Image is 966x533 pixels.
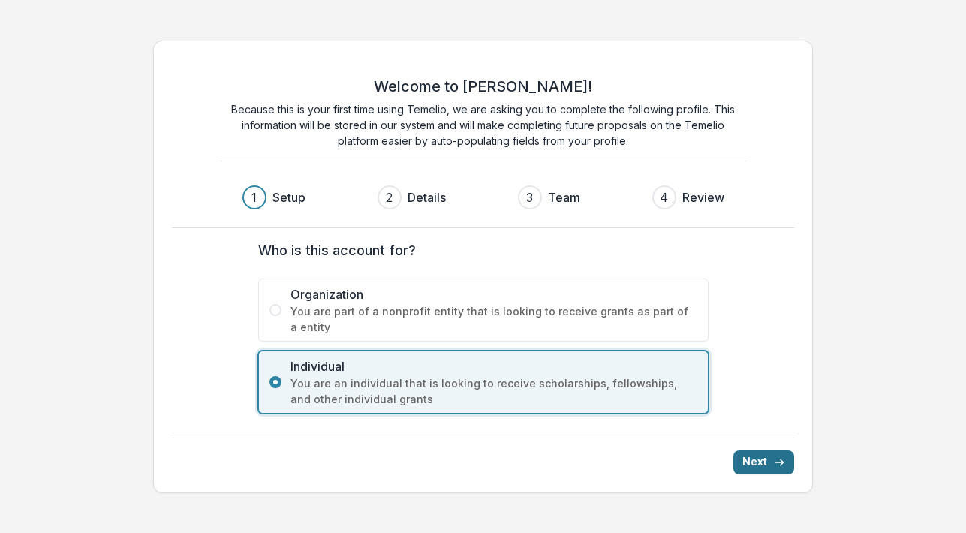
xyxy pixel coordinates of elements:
h2: Welcome to [PERSON_NAME]! [374,77,592,95]
p: Because this is your first time using Temelio, we are asking you to complete the following profil... [221,101,746,149]
button: Next [733,450,794,474]
div: 4 [660,188,668,206]
label: Who is this account for? [258,240,700,260]
h3: Review [682,188,724,206]
div: Progress [242,185,724,209]
span: You are part of a nonprofit entity that is looking to receive grants as part of a entity [290,303,697,335]
span: Individual [290,357,697,375]
span: Organization [290,285,697,303]
h3: Details [408,188,446,206]
h3: Setup [272,188,305,206]
div: 1 [251,188,257,206]
h3: Team [548,188,580,206]
div: 2 [386,188,393,206]
span: You are an individual that is looking to receive scholarships, fellowships, and other individual ... [290,375,697,407]
div: 3 [526,188,533,206]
